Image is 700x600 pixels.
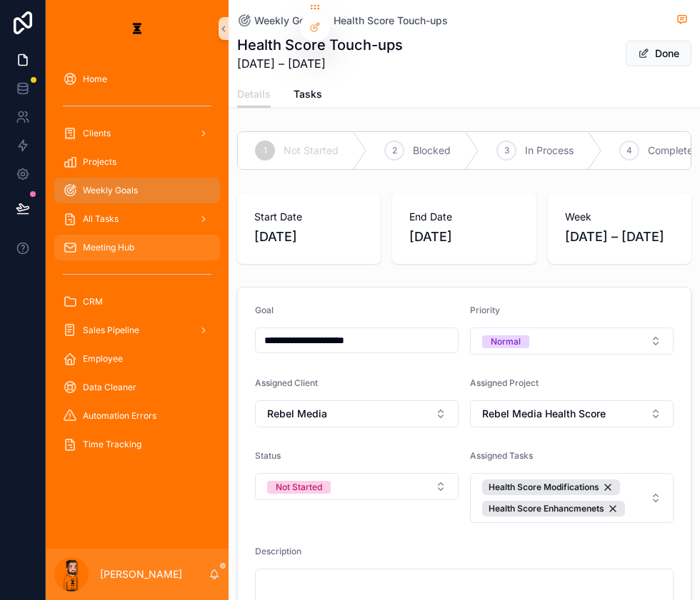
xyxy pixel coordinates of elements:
[54,346,220,372] a: Employee
[83,382,136,393] span: Data Cleaner
[83,353,123,365] span: Employee
[489,482,599,493] span: Health Score Modifications
[470,327,674,355] button: Select Button
[267,407,327,421] span: Rebel Media
[54,66,220,92] a: Home
[565,227,674,247] span: [DATE] – [DATE]
[294,87,322,101] span: Tasks
[409,210,519,224] span: End Date
[100,567,182,581] p: [PERSON_NAME]
[255,450,281,461] span: Status
[482,501,625,517] button: Unselect 876
[254,210,364,224] span: Start Date
[470,377,539,388] span: Assigned Project
[83,296,103,307] span: CRM
[83,128,111,139] span: Clients
[54,206,220,232] a: All Tasks
[255,377,318,388] span: Assigned Client
[54,289,220,315] a: CRM
[470,450,533,461] span: Assigned Tasks
[54,235,220,260] a: Meeting Hub
[54,149,220,175] a: Projects
[255,400,459,427] button: Select Button
[83,156,116,168] span: Projects
[284,143,339,158] span: Not Started
[491,335,521,348] div: Normal
[237,87,271,101] span: Details
[54,121,220,146] a: Clients
[54,178,220,203] a: Weekly Goals
[54,403,220,429] a: Automation Errors
[83,73,107,85] span: Home
[392,145,397,156] span: 2
[470,305,500,315] span: Priority
[626,41,691,66] button: Done
[83,410,156,422] span: Automation Errors
[255,305,274,315] span: Goal
[83,185,138,196] span: Weekly Goals
[237,81,271,108] a: Details
[254,227,364,247] span: [DATE]
[413,143,451,158] span: Blocked
[504,145,509,156] span: 3
[626,145,632,156] span: 4
[255,473,459,500] button: Select Button
[255,546,301,556] span: Description
[237,55,403,72] span: [DATE] – [DATE]
[409,227,519,247] span: [DATE]
[237,35,403,55] h1: Health Score Touch-ups
[264,145,267,156] span: 1
[565,210,674,224] span: Week
[294,81,322,110] a: Tasks
[83,213,119,225] span: All Tasks
[489,503,604,514] span: Health Score Enhancmenets
[126,17,149,40] img: App logo
[482,407,606,421] span: Rebel Media Health Score
[54,375,220,400] a: Data Cleaner
[83,325,139,336] span: Sales Pipeline
[648,143,699,158] span: Completed
[54,317,220,343] a: Sales Pipeline
[276,481,322,494] div: Not Started
[83,242,134,253] span: Meeting Hub
[470,473,674,523] button: Select Button
[254,14,319,28] span: Weekly Goals
[334,14,448,28] a: Health Score Touch-ups
[525,143,574,158] span: In Process
[46,57,229,474] div: scrollable content
[470,400,674,427] button: Select Button
[482,479,620,495] button: Unselect 871
[237,14,319,28] a: Weekly Goals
